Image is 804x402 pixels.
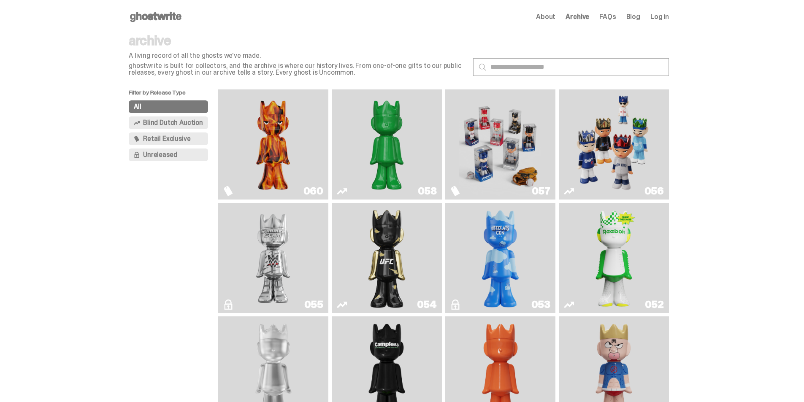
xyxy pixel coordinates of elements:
img: Court Victory [592,206,636,310]
div: 054 [417,299,437,310]
img: ghooooost [478,206,523,310]
button: Blind Dutch Auction [129,116,208,129]
a: Court Victory [564,206,664,310]
div: 052 [645,299,664,310]
a: Game Face (2025) [564,93,664,196]
a: Blog [626,13,640,20]
img: Game Face (2025) [572,93,655,196]
a: Always On Fire [223,93,323,196]
p: archive [129,34,466,47]
button: All [129,100,208,113]
img: Game Face (2025) [459,93,541,196]
div: 060 [303,186,323,196]
p: Filter by Release Type [129,89,218,100]
a: FAQs [599,13,616,20]
a: Game Face (2025) [450,93,550,196]
div: 058 [418,186,437,196]
a: About [536,13,555,20]
button: Retail Exclusive [129,132,208,145]
a: Log in [650,13,669,20]
div: 057 [532,186,550,196]
span: Blind Dutch Auction [143,119,203,126]
img: I Was There SummerSlam [232,206,314,310]
img: Schrödinger's ghost: Sunday Green [345,93,428,196]
div: 056 [644,186,664,196]
a: Ruby [337,206,437,310]
p: A living record of all the ghosts we've made. [129,52,466,59]
span: All [134,103,141,110]
a: I Was There SummerSlam [223,206,323,310]
button: Unreleased [129,148,208,161]
span: Retail Exclusive [143,135,190,142]
div: 055 [304,299,323,310]
img: Always On Fire [232,93,314,196]
p: ghostwrite is built for collectors, and the archive is where our history lives. From one-of-one g... [129,62,466,76]
a: ghooooost [450,206,550,310]
a: Archive [566,13,589,20]
span: Unreleased [143,151,177,158]
div: 053 [531,299,550,310]
a: Schrödinger's ghost: Sunday Green [337,93,437,196]
img: Ruby [365,206,409,310]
